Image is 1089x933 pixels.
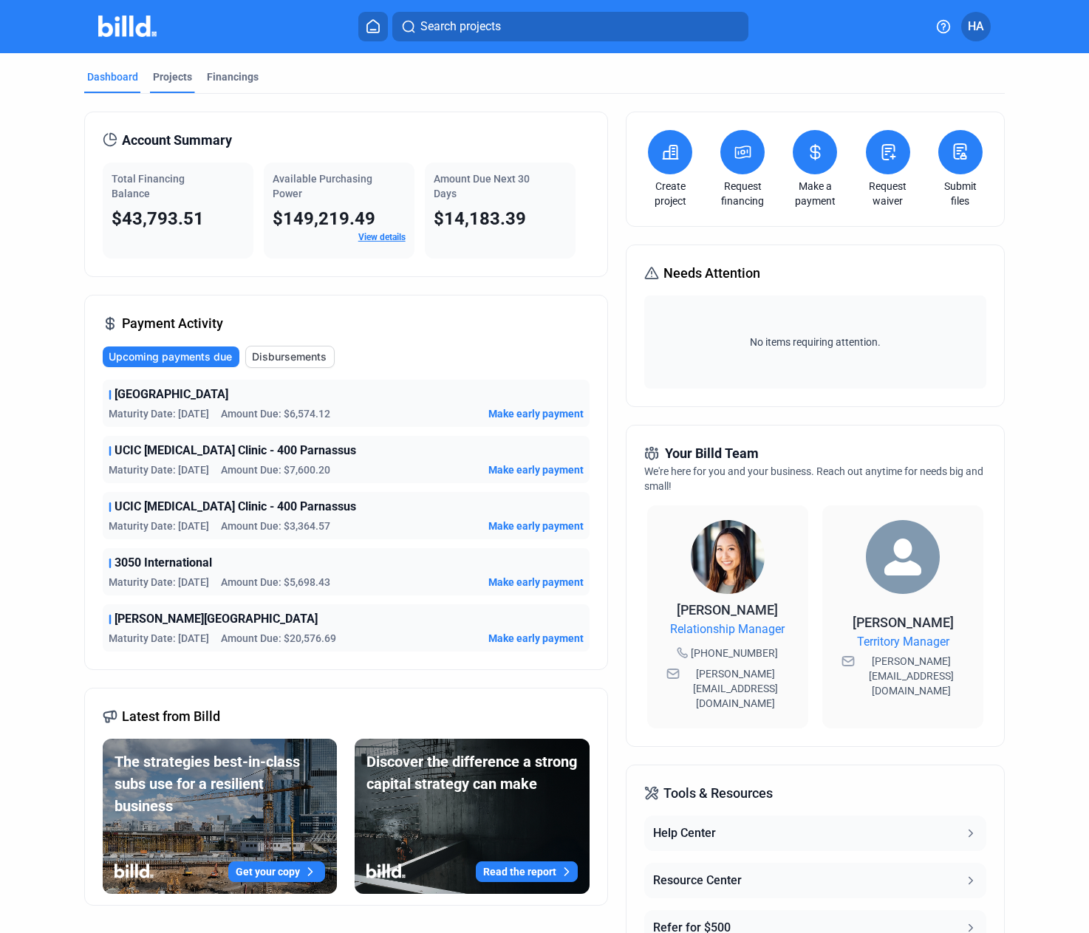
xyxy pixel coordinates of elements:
button: Upcoming payments due [103,346,239,367]
span: Amount Due: $20,576.69 [221,631,336,646]
span: [PERSON_NAME][EMAIL_ADDRESS][DOMAIN_NAME] [683,666,789,711]
span: [PERSON_NAME] [677,602,778,618]
span: Latest from Billd [122,706,220,727]
button: Make early payment [488,519,584,533]
span: [PHONE_NUMBER] [691,646,778,660]
span: Total Financing Balance [112,173,185,199]
a: View details [358,232,406,242]
span: $14,183.39 [434,208,526,229]
span: Search projects [420,18,501,35]
button: Make early payment [488,631,584,646]
a: Submit files [935,179,986,208]
span: Upcoming payments due [109,349,232,364]
span: HA [968,18,984,35]
a: Request waiver [862,179,914,208]
span: $43,793.51 [112,208,204,229]
span: Tools & Resources [663,783,773,804]
button: Disbursements [245,346,335,368]
span: Amount Due: $3,364.57 [221,519,330,533]
span: Relationship Manager [670,621,785,638]
span: [GEOGRAPHIC_DATA] [115,386,228,403]
span: Amount Due: $7,600.20 [221,462,330,477]
a: Request financing [717,179,768,208]
button: Search projects [392,12,748,41]
button: HA [961,12,991,41]
span: Account Summary [122,130,232,151]
span: Maturity Date: [DATE] [109,519,209,533]
button: Get your copy [228,861,325,882]
button: Read the report [476,861,578,882]
button: Make early payment [488,575,584,589]
span: Maturity Date: [DATE] [109,631,209,646]
button: Make early payment [488,462,584,477]
div: The strategies best-in-class subs use for a resilient business [115,751,326,817]
span: 3050 International [115,554,212,572]
span: Amount Due Next 30 Days [434,173,530,199]
span: UCIC [MEDICAL_DATA] Clinic - 400 Parnassus [115,498,356,516]
div: Projects [153,69,192,84]
div: Financings [207,69,259,84]
span: Your Billd Team [665,443,759,464]
span: Maturity Date: [DATE] [109,462,209,477]
span: Maturity Date: [DATE] [109,575,209,589]
div: Help Center [653,824,716,842]
span: Needs Attention [663,263,760,284]
span: Territory Manager [857,633,949,651]
div: Discover the difference a strong capital strategy can make [366,751,578,795]
img: Relationship Manager [691,520,765,594]
span: We're here for you and your business. Reach out anytime for needs big and small! [644,465,983,492]
span: Available Purchasing Power [273,173,372,199]
span: Amount Due: $5,698.43 [221,575,330,589]
span: [PERSON_NAME][GEOGRAPHIC_DATA] [115,610,318,628]
span: Maturity Date: [DATE] [109,406,209,421]
span: UCIC [MEDICAL_DATA] Clinic - 400 Parnassus [115,442,356,459]
span: Amount Due: $6,574.12 [221,406,330,421]
img: Territory Manager [866,520,940,594]
button: Help Center [644,816,986,851]
span: [PERSON_NAME] [853,615,954,630]
button: Make early payment [488,406,584,421]
a: Create project [644,179,696,208]
span: Disbursements [252,349,327,364]
span: Payment Activity [122,313,223,334]
button: Resource Center [644,863,986,898]
span: $149,219.49 [273,208,375,229]
div: Dashboard [87,69,138,84]
div: Resource Center [653,872,742,889]
span: No items requiring attention. [650,335,980,349]
img: Billd Company Logo [98,16,157,37]
a: Make a payment [789,179,841,208]
span: [PERSON_NAME][EMAIL_ADDRESS][DOMAIN_NAME] [858,654,964,698]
